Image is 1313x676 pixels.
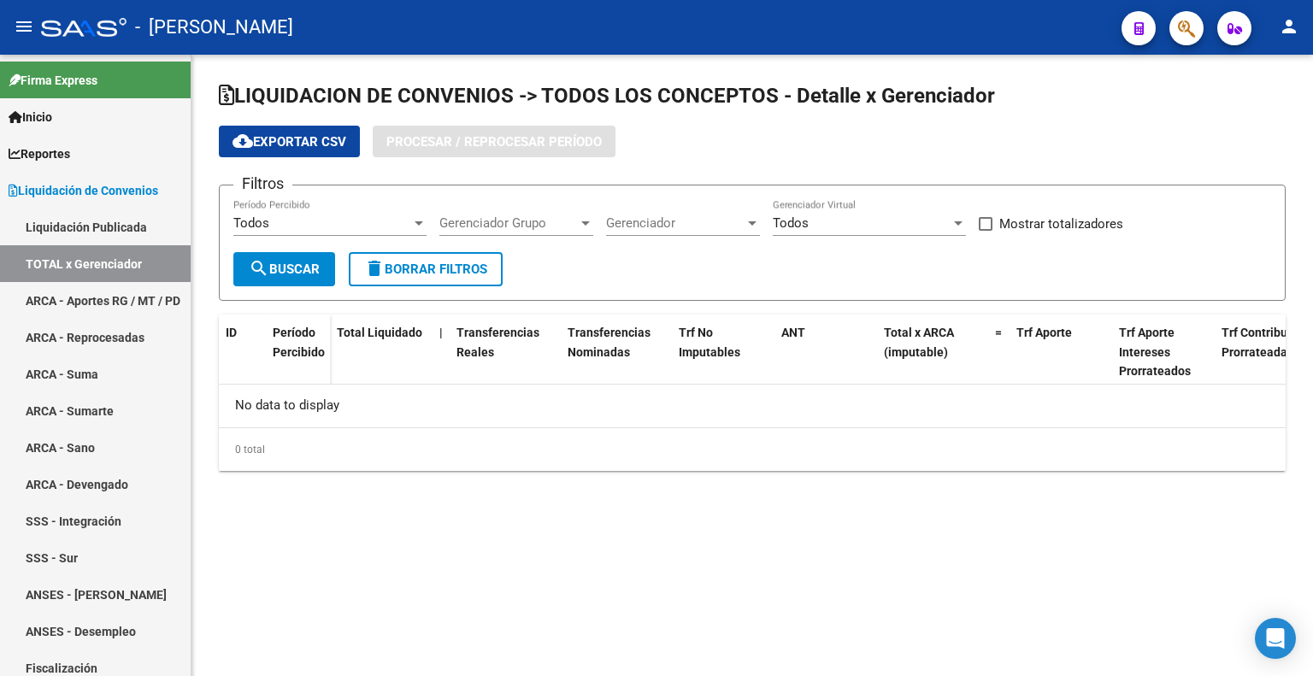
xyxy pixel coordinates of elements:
datatable-header-cell: Trf No Imputables [672,314,774,390]
div: No data to display [219,385,1286,427]
datatable-header-cell: = [988,314,1010,390]
datatable-header-cell: Transferencias Reales [450,314,561,390]
span: Período Percibido [273,326,325,359]
span: ANT [781,326,805,339]
datatable-header-cell: ID [219,314,266,386]
h3: Filtros [233,172,292,196]
span: Transferencias Reales [456,326,539,359]
mat-icon: menu [14,16,34,37]
datatable-header-cell: Total x ARCA (imputable) [877,314,988,390]
div: 0 total [219,428,1286,471]
span: Trf Contribucion Prorrateada [1222,326,1310,359]
button: Borrar Filtros [349,252,503,286]
span: Buscar [249,262,320,277]
div: Open Intercom Messenger [1255,618,1296,659]
mat-icon: person [1279,16,1299,37]
datatable-header-cell: Período Percibido [266,314,330,386]
span: Firma Express [9,71,97,90]
span: Gerenciador Grupo [439,215,578,231]
span: Total Liquidado [337,326,422,339]
span: Borrar Filtros [364,262,487,277]
span: Trf No Imputables [679,326,740,359]
span: Inicio [9,108,52,126]
button: Procesar / Reprocesar período [373,126,615,157]
datatable-header-cell: Transferencias Nominadas [561,314,672,390]
button: Exportar CSV [219,126,360,157]
span: Mostrar totalizadores [999,214,1123,234]
span: Todos [233,215,269,231]
span: Procesar / Reprocesar período [386,134,602,150]
datatable-header-cell: Trf Aporte Intereses Prorrateados [1112,314,1215,390]
span: Trf Aporte Intereses Prorrateados [1119,326,1191,379]
span: LIQUIDACION DE CONVENIOS -> TODOS LOS CONCEPTOS - Detalle x Gerenciador [219,84,995,108]
mat-icon: delete [364,258,385,279]
span: Transferencias Nominadas [568,326,651,359]
span: Total x ARCA (imputable) [884,326,954,359]
span: | [439,326,443,339]
span: Trf Aporte [1016,326,1072,339]
mat-icon: cloud_download [233,131,253,151]
span: Exportar CSV [233,134,346,150]
datatable-header-cell: ANT [774,314,877,390]
mat-icon: search [249,258,269,279]
datatable-header-cell: Trf Aporte [1010,314,1112,390]
span: = [995,326,1002,339]
button: Buscar [233,252,335,286]
span: Liquidación de Convenios [9,181,158,200]
span: ID [226,326,237,339]
span: - [PERSON_NAME] [135,9,293,46]
span: Reportes [9,144,70,163]
datatable-header-cell: | [433,314,450,390]
datatable-header-cell: Total Liquidado [330,314,433,390]
span: Gerenciador [606,215,745,231]
span: Todos [773,215,809,231]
